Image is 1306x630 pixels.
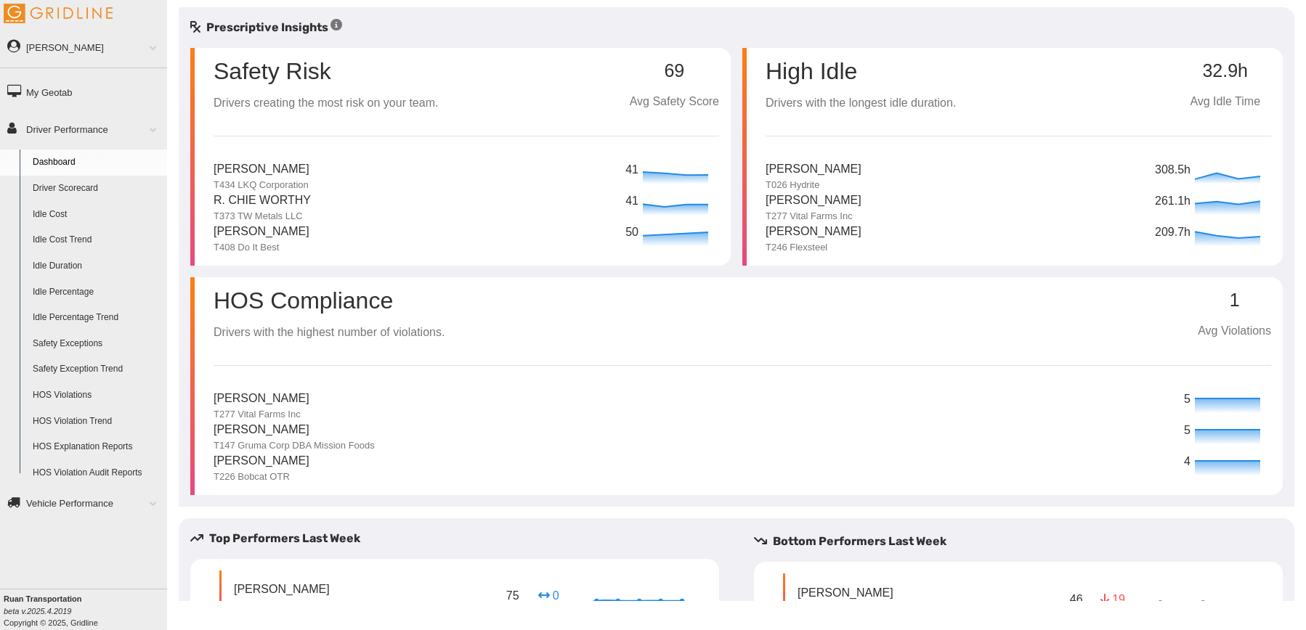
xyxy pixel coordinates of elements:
p: T246 Flexsteel [766,241,861,254]
p: [PERSON_NAME] [798,584,893,601]
h5: Prescriptive Insights [190,19,342,36]
p: T277 Vital Farms Inc [766,210,861,223]
p: [PERSON_NAME] [214,421,375,439]
p: 209.7h [1155,224,1191,242]
p: 261.1h [1155,192,1191,210]
a: HOS Violations [26,382,167,409]
a: Safety Exception Trend [26,356,167,382]
p: [PERSON_NAME] [766,192,861,210]
p: T434 LKQ Corporation [214,179,309,192]
p: T276 [PERSON_NAME] Family Farms [234,598,396,611]
p: Avg Safety Score [630,93,719,111]
p: Drivers with the longest idle duration. [766,94,956,112]
a: Safety Exceptions [26,331,167,357]
p: Avg Violations [1198,322,1271,340]
p: 41 [625,192,639,210]
p: High Idle [766,60,956,83]
a: HOS Violation Trend [26,409,167,435]
a: HOS Violation Audit Reports [26,460,167,486]
p: Drivers creating the most risk on your team. [214,94,438,112]
div: Copyright © 2025, Gridline [4,593,167,629]
a: HOS Explanation Reports [26,434,167,460]
p: T026 Hydrite [766,179,861,192]
p: 4 [1184,453,1191,471]
a: Idle Cost Trend [26,227,167,253]
p: T113 Niagara Bottling [798,601,893,614]
p: T277 Vital Farms Inc [214,408,309,421]
p: 41 [625,161,639,179]
p: HOS Compliance [214,289,445,312]
p: T147 Gruma Corp DBA Mission Foods [214,439,375,452]
p: 19 [1100,591,1124,607]
p: [PERSON_NAME] [214,452,309,470]
p: [PERSON_NAME] [766,160,861,179]
p: [PERSON_NAME] [234,581,396,597]
p: 75 [503,584,522,607]
p: 32.9h [1179,61,1271,81]
p: 1 [1198,290,1271,311]
p: 308.5h [1155,161,1191,179]
p: Avg Idle Time [1179,93,1271,111]
p: T408 Do It Best [214,241,309,254]
p: 50 [625,224,639,242]
p: 5 [1184,390,1191,409]
b: Ruan Transportation [4,594,82,603]
p: 5 [1184,422,1191,440]
h5: Bottom Performers Last Week [754,533,1294,550]
p: 0 [537,587,560,604]
i: beta v.2025.4.2019 [4,607,71,615]
p: R. Chie Worthy [214,192,311,210]
a: Dashboard [26,150,167,176]
p: 69 [630,61,719,81]
p: Drivers with the highest number of violations. [214,324,445,342]
a: Idle Cost [26,202,167,228]
p: Safety Risk [214,60,331,83]
p: T226 Bobcat OTR [214,470,309,483]
a: Driver Scorecard [26,176,167,202]
h5: Top Performers Last Week [190,530,731,547]
p: [PERSON_NAME] [766,223,861,241]
p: [PERSON_NAME] [214,390,309,408]
a: Idle Duration [26,253,167,279]
a: Idle Percentage Trend [26,305,167,331]
img: Gridline [4,4,113,23]
p: 46 [1067,588,1086,610]
p: [PERSON_NAME] [214,160,309,179]
a: Idle Percentage [26,279,167,306]
p: [PERSON_NAME] [214,223,309,241]
p: T373 TW Metals LLC [214,210,311,223]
